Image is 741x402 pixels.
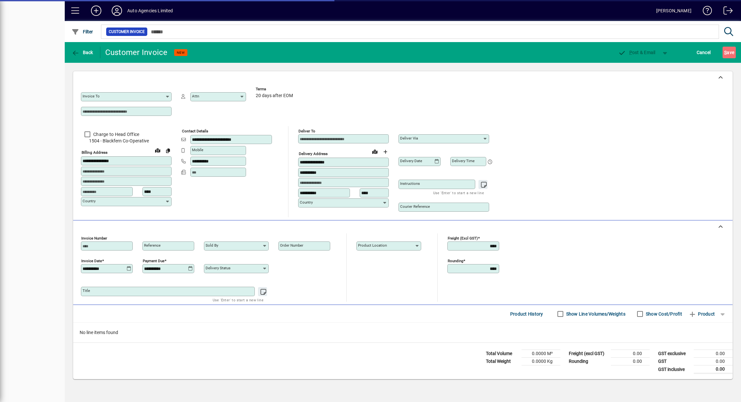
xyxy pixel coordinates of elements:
button: Filter [70,26,95,38]
button: Copy to Delivery address [163,145,173,156]
td: 0.00 [694,358,733,365]
td: 0.00 [611,350,650,358]
button: Back [70,47,95,58]
mat-label: Payment due [143,259,164,263]
a: View on map [370,146,380,157]
span: NEW [177,50,185,55]
td: 0.0000 Kg [522,358,560,365]
mat-label: Reference [144,243,161,248]
mat-label: Courier Reference [400,204,430,209]
span: Product History [510,309,543,319]
span: ost & Email [618,50,656,55]
td: 0.00 [694,350,733,358]
label: Show Line Volumes/Weights [565,311,625,317]
mat-label: Product location [358,243,387,248]
mat-label: Delivery time [452,159,475,163]
mat-hint: Use 'Enter' to start a new line [213,296,264,304]
span: 20 days after EOM [256,93,293,98]
span: ave [724,47,734,58]
div: Auto Agencies Limited [127,6,173,16]
button: Cancel [695,47,713,58]
mat-label: Invoice number [81,236,107,240]
td: GST [655,358,694,365]
mat-label: Sold by [206,243,218,248]
mat-label: Title [83,288,90,293]
span: 1504 - Blackfern Co-Operative [81,138,172,144]
td: Total Weight [483,358,522,365]
mat-label: Rounding [448,259,463,263]
button: Product [685,308,718,320]
label: Show Cost/Profit [645,311,682,317]
mat-label: Order number [280,243,303,248]
a: View on map [152,145,163,155]
button: Post & Email [615,47,659,58]
span: P [629,50,632,55]
mat-label: Invoice To [83,94,100,98]
mat-label: Country [300,200,313,205]
mat-label: Delivery date [400,159,422,163]
span: Customer Invoice [109,28,145,35]
button: Product History [508,308,546,320]
mat-label: Mobile [192,148,203,152]
span: Back [72,50,93,55]
mat-hint: Use 'Enter' to start a new line [433,189,484,196]
td: GST inclusive [655,365,694,374]
mat-label: Delivery status [206,266,230,270]
div: No line items found [73,323,733,342]
app-page-header-button: Back [65,47,100,58]
mat-label: Deliver To [298,129,315,133]
button: Choose address [380,147,390,157]
td: Freight (excl GST) [566,350,611,358]
td: 0.00 [694,365,733,374]
label: Charge to Head Office [92,131,139,138]
a: Logout [719,1,733,22]
a: Knowledge Base [698,1,712,22]
span: S [724,50,727,55]
mat-label: Country [83,199,95,203]
span: Cancel [697,47,711,58]
mat-label: Invoice date [81,259,102,263]
td: 0.0000 M³ [522,350,560,358]
button: Add [86,5,107,17]
mat-label: Attn [192,94,199,98]
mat-label: Freight (excl GST) [448,236,478,240]
td: Rounding [566,358,611,365]
div: [PERSON_NAME] [656,6,691,16]
mat-label: Deliver via [400,136,418,140]
td: 0.00 [611,358,650,365]
button: Profile [107,5,127,17]
button: Save [723,47,736,58]
div: Customer Invoice [105,47,168,58]
span: Product [689,309,715,319]
span: Terms [256,87,295,91]
td: Total Volume [483,350,522,358]
mat-label: Instructions [400,181,420,186]
td: GST exclusive [655,350,694,358]
span: Filter [72,29,93,34]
